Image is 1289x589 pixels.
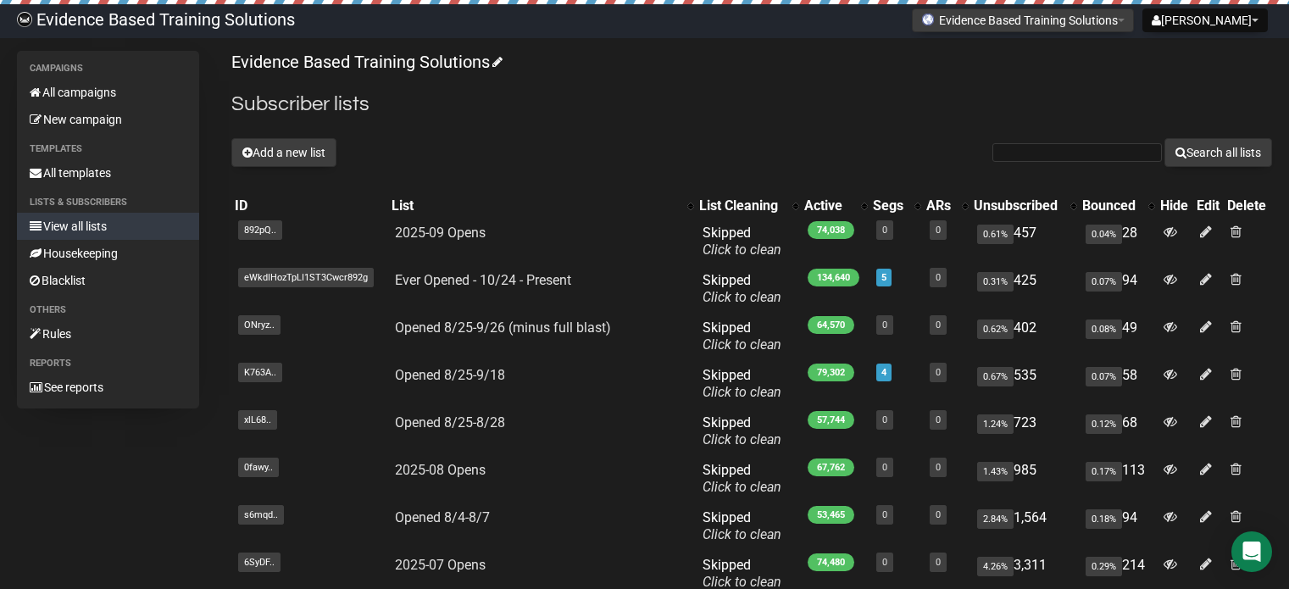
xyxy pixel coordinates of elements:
[17,267,199,294] a: Blacklist
[936,414,941,425] a: 0
[1079,408,1156,455] td: 68
[977,509,1014,529] span: 2.84%
[703,336,781,353] a: Click to clean
[977,225,1014,244] span: 0.61%
[977,557,1014,576] span: 4.26%
[1079,455,1156,503] td: 113
[970,408,1080,455] td: 723
[882,462,887,473] a: 0
[977,367,1014,386] span: 0.67%
[703,526,781,542] a: Click to clean
[388,194,697,218] th: List: No sort applied, activate to apply an ascending sort
[395,272,571,288] a: Ever Opened - 10/24 - Present
[395,462,486,478] a: 2025-08 Opens
[17,139,199,159] li: Templates
[703,384,781,400] a: Click to clean
[17,240,199,267] a: Housekeeping
[936,320,941,331] a: 0
[17,374,199,401] a: See reports
[882,320,887,331] a: 0
[1086,272,1122,292] span: 0.07%
[970,503,1080,550] td: 1,564
[17,79,199,106] a: All campaigns
[977,272,1014,292] span: 0.31%
[921,13,935,26] img: favicons
[870,194,923,218] th: Segs: No sort applied, activate to apply an ascending sort
[17,300,199,320] li: Others
[17,192,199,213] li: Lists & subscribers
[804,197,853,214] div: Active
[808,553,854,571] span: 74,480
[808,506,854,524] span: 53,465
[1164,138,1272,167] button: Search all lists
[392,197,680,214] div: List
[703,242,781,258] a: Click to clean
[395,225,486,241] a: 2025-09 Opens
[1086,320,1122,339] span: 0.08%
[231,52,500,72] a: Evidence Based Training Solutions
[238,410,277,430] span: xlL68..
[703,479,781,495] a: Click to clean
[703,289,781,305] a: Click to clean
[1079,218,1156,265] td: 28
[231,138,336,167] button: Add a new list
[238,315,281,335] span: ONryz..
[238,363,282,382] span: K763A..
[808,364,854,381] span: 79,302
[395,367,505,383] a: Opened 8/25-9/18
[970,313,1080,360] td: 402
[1086,462,1122,481] span: 0.17%
[882,509,887,520] a: 0
[881,367,886,378] a: 4
[936,509,941,520] a: 0
[936,462,941,473] a: 0
[1160,197,1190,214] div: Hide
[703,462,781,495] span: Skipped
[1157,194,1193,218] th: Hide: No sort applied, sorting is disabled
[970,265,1080,313] td: 425
[977,414,1014,434] span: 1.24%
[801,194,870,218] th: Active: No sort applied, activate to apply an ascending sort
[1224,194,1272,218] th: Delete: No sort applied, sorting is disabled
[1231,531,1272,572] div: Open Intercom Messenger
[936,557,941,568] a: 0
[696,194,801,218] th: List Cleaning: No sort applied, activate to apply an ascending sort
[808,458,854,476] span: 67,762
[17,353,199,374] li: Reports
[974,197,1063,214] div: Unsubscribed
[699,197,784,214] div: List Cleaning
[882,225,887,236] a: 0
[1197,197,1221,214] div: Edit
[912,8,1134,32] button: Evidence Based Training Solutions
[703,367,781,400] span: Skipped
[808,221,854,239] span: 74,038
[1079,313,1156,360] td: 49
[238,553,281,572] span: 6SyDF..
[1082,197,1139,214] div: Bounced
[17,320,199,347] a: Rules
[17,159,199,186] a: All templates
[970,218,1080,265] td: 457
[1079,265,1156,313] td: 94
[936,367,941,378] a: 0
[17,58,199,79] li: Campaigns
[808,316,854,334] span: 64,570
[231,194,387,218] th: ID: No sort applied, sorting is disabled
[703,272,781,305] span: Skipped
[703,431,781,447] a: Click to clean
[1086,414,1122,434] span: 0.12%
[970,455,1080,503] td: 985
[1193,194,1225,218] th: Edit: No sort applied, sorting is disabled
[882,557,887,568] a: 0
[395,557,486,573] a: 2025-07 Opens
[1079,503,1156,550] td: 94
[395,414,505,431] a: Opened 8/25-8/28
[923,194,970,218] th: ARs: No sort applied, activate to apply an ascending sort
[395,320,611,336] a: Opened 8/25-9/26 (minus full blast)
[703,320,781,353] span: Skipped
[977,320,1014,339] span: 0.62%
[17,12,32,27] img: 6a635aadd5b086599a41eda90e0773ac
[238,458,279,477] span: 0fawy..
[1142,8,1268,32] button: [PERSON_NAME]
[808,269,859,286] span: 134,640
